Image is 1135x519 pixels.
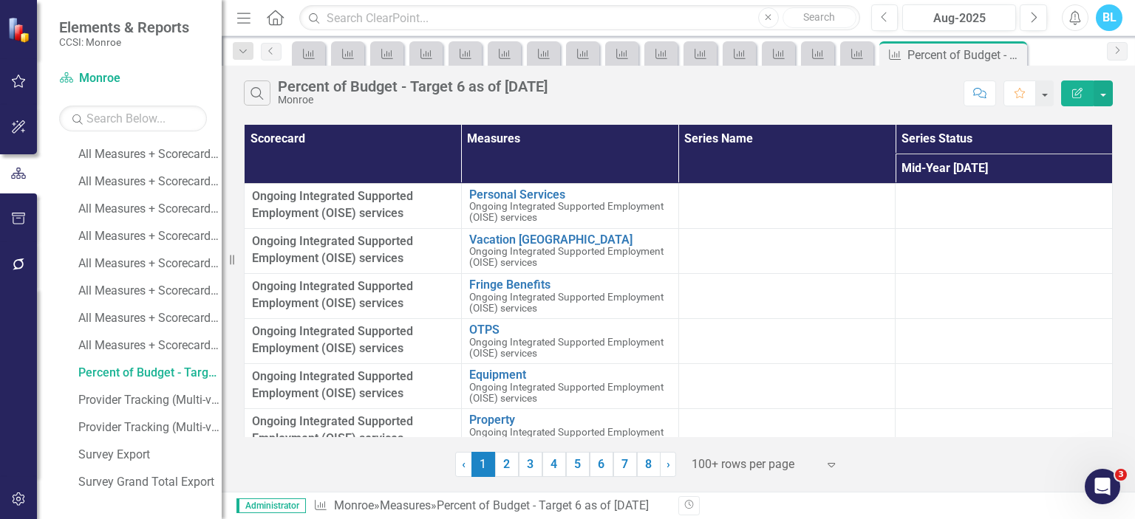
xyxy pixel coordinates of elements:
[78,366,222,379] div: Percent of Budget - Target 6 as of [DATE]
[252,279,413,310] span: Ongoing Integrated Supported Employment (OISE) services
[469,200,664,223] span: Ongoing Integrated Supported Employment (OISE) services
[78,312,222,325] div: All Measures + Scorecards 2of2 as of [DATE]
[75,142,222,166] a: All Measures + Scorecards (need 2024)
[78,448,222,461] div: Survey Export
[59,70,207,87] a: Monroe
[461,364,678,409] td: Double-Click to Edit Right Click for Context Menu
[613,452,637,477] a: 7
[461,183,678,228] td: Double-Click to Edit Right Click for Context Menu
[461,319,678,364] td: Double-Click to Edit Right Click for Context Menu
[542,452,566,477] a: 4
[469,368,671,382] a: Equipment
[252,324,413,355] span: Ongoing Integrated Supported Employment (OISE) services
[667,457,670,471] span: ›
[907,10,1011,27] div: Aug-2025
[75,361,222,385] a: Percent of Budget - Target 6 as of [DATE]
[278,78,548,94] div: Percent of Budget - Target 6 as of [DATE]
[59,36,189,48] small: CCSI: Monroe
[461,228,678,273] td: Double-Click to Edit Right Click for Context Menu
[783,7,856,28] button: Search
[78,230,222,243] div: All Measures + Scorecards 1of2 as of [DATE]
[334,498,374,512] a: Monroe
[469,245,664,268] span: Ongoing Integrated Supported Employment (OISE) services
[78,339,222,352] div: All Measures + Scorecards Prev Same Names Only as of [DATE]
[1115,469,1127,481] span: 3
[78,421,222,434] div: Provider Tracking (Multi-view)
[75,306,222,330] a: All Measures + Scorecards 2of2 as of [DATE]
[75,279,222,303] a: All Measures + Scorecards 1of2 as of [DATE]
[461,409,678,454] td: Double-Click to Edit Right Click for Context Menu
[75,170,222,193] a: All Measures + Scorecards (need 2024) (BL test)
[75,416,222,439] a: Provider Tracking (Multi-view)
[590,452,613,477] a: 6
[469,188,671,202] a: Personal Services
[78,148,222,161] div: All Measures + Scorecards (need 2024)
[1085,469,1120,504] iframe: Intercom live chat
[252,369,413,400] span: Ongoing Integrated Supported Employment (OISE) services
[469,233,671,247] a: Vacation [GEOGRAPHIC_DATA]
[902,4,1016,31] button: Aug-2025
[566,452,590,477] a: 5
[299,5,859,31] input: Search ClearPoint...
[519,452,542,477] a: 3
[469,381,664,404] span: Ongoing Integrated Supported Employment (OISE) services
[75,443,222,467] a: Survey Export
[75,388,222,412] a: Provider Tracking (Multi-view) (no blanks)
[75,197,222,221] a: All Measures + Scorecards (BL working)
[462,457,466,471] span: ‹
[75,252,222,275] a: All Measures + Scorecards 2of2 as of [DATE]
[75,224,222,248] a: All Measures + Scorecards 1of2 as of [DATE]
[637,452,661,477] a: 8
[469,336,664,359] span: Ongoing Integrated Supported Employment (OISE) services
[495,452,519,477] a: 2
[7,16,33,42] img: ClearPoint Strategy
[278,94,548,106] div: Monroe
[78,257,222,270] div: All Measures + Scorecards 2of2 as of [DATE]
[313,498,667,515] div: » »
[75,470,222,494] a: Survey Grand Total Export
[236,498,306,513] span: Administrator
[75,334,222,357] a: All Measures + Scorecards Prev Same Names Only as of [DATE]
[78,202,222,216] div: All Measures + Scorecards (BL working)
[469,426,664,449] span: Ongoing Integrated Supported Employment (OISE) services
[469,291,664,314] span: Ongoing Integrated Supported Employment (OISE) services
[59,18,189,36] span: Elements & Reports
[469,278,671,292] a: Fringe Benefits
[252,189,413,220] span: Ongoing Integrated Supported Employment (OISE) services
[469,413,671,427] a: Property
[471,452,495,477] span: 1
[380,498,431,512] a: Measures
[78,175,222,188] div: All Measures + Scorecards (need 2024) (BL test)
[78,284,222,298] div: All Measures + Scorecards 1of2 as of [DATE]
[59,106,207,131] input: Search Below...
[252,234,413,265] span: Ongoing Integrated Supported Employment (OISE) services
[78,393,222,407] div: Provider Tracking (Multi-view) (no blanks)
[252,414,413,445] span: Ongoing Integrated Supported Employment (OISE) services
[907,46,1023,64] div: Percent of Budget - Target 6 as of [DATE]
[78,475,222,489] div: Survey Grand Total Export
[437,498,649,512] div: Percent of Budget - Target 6 as of [DATE]
[469,323,671,337] a: OTPS
[1096,4,1122,31] button: BL
[803,11,835,23] span: Search
[461,273,678,318] td: Double-Click to Edit Right Click for Context Menu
